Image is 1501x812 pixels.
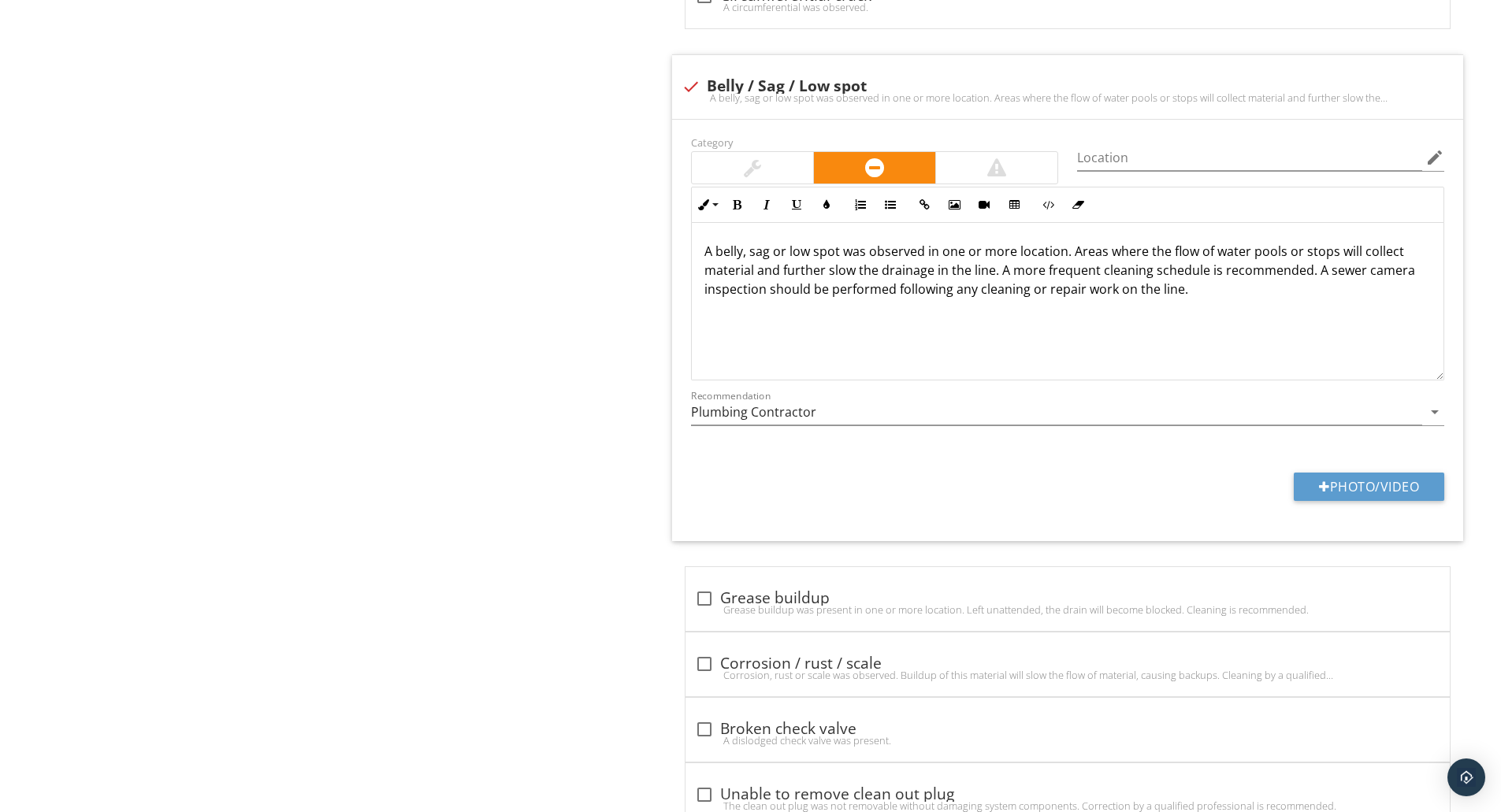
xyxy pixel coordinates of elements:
button: Insert Table [999,190,1029,220]
button: Insert Image (Ctrl+P) [939,190,969,220]
button: Insert Link (Ctrl+K) [909,190,939,220]
button: Insert Video [969,190,999,220]
div: A dislodged check valve was present. [695,734,1440,747]
button: Italic (Ctrl+I) [752,190,782,220]
input: Location [1077,145,1422,171]
button: Bold (Ctrl+B) [722,190,752,220]
div: Corrosion, rust or scale was observed. Buildup of this material will slow the flow of material, c... [695,669,1440,681]
button: Clear Formatting [1063,190,1093,220]
div: A circumferential was observed. [695,1,1440,13]
button: Ordered List [845,190,875,220]
div: A belly, sag or low spot was observed in one or more location. Areas where the flow of water pool... [682,91,1454,104]
button: Colors [812,190,842,220]
div: The clean out plug was not removable without damaging system components. Correction by a qualifie... [695,799,1440,812]
div: Grease buildup was present in one or more location. Left unattended, the drain will become blocke... [695,603,1440,616]
button: Code View [1033,190,1063,220]
i: edit [1425,148,1444,167]
i: arrow_drop_down [1425,402,1444,421]
button: Photo/Video [1294,473,1444,501]
p: A belly, sag or low spot was observed in one or more location. Areas where the flow of water pool... [704,242,1431,298]
button: Unordered List [875,190,905,220]
label: Category [691,135,733,150]
div: Open Intercom Messenger [1447,758,1485,796]
button: Underline (Ctrl+U) [782,190,812,220]
input: Recommendation [691,399,1422,425]
button: Inline Style [692,190,722,220]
